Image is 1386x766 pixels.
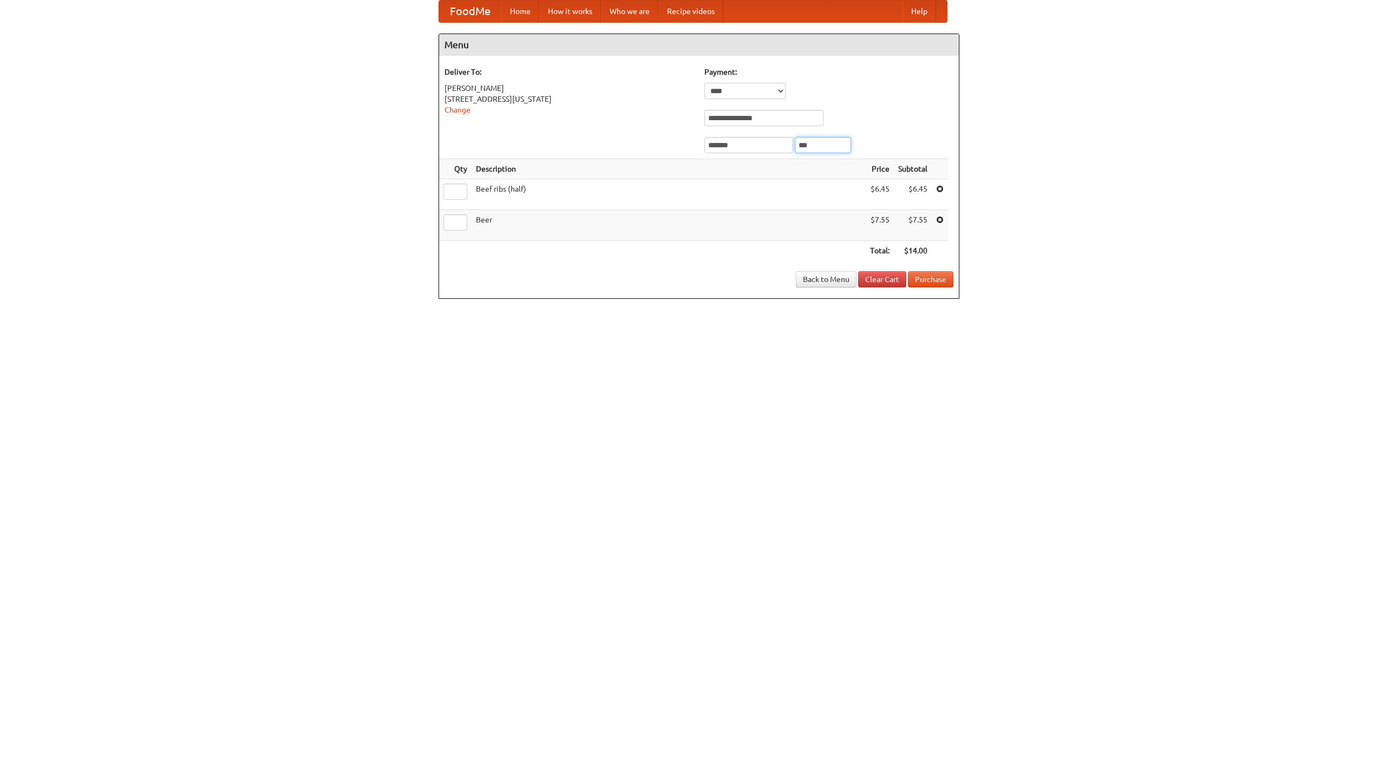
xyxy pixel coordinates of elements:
[658,1,723,22] a: Recipe videos
[704,67,953,77] h5: Payment:
[444,67,694,77] h5: Deliver To:
[439,1,501,22] a: FoodMe
[894,241,932,261] th: $14.00
[894,210,932,241] td: $7.55
[894,179,932,210] td: $6.45
[894,159,932,179] th: Subtotal
[472,159,866,179] th: Description
[439,159,472,179] th: Qty
[866,210,894,241] td: $7.55
[472,210,866,241] td: Beer
[858,271,906,287] a: Clear Cart
[539,1,601,22] a: How it works
[444,106,470,114] a: Change
[796,271,857,287] a: Back to Menu
[908,271,953,287] button: Purchase
[444,94,694,104] div: [STREET_ADDRESS][US_STATE]
[472,179,866,210] td: Beef ribs (half)
[439,34,959,56] h4: Menu
[601,1,658,22] a: Who we are
[866,179,894,210] td: $6.45
[903,1,936,22] a: Help
[501,1,539,22] a: Home
[866,241,894,261] th: Total:
[444,83,694,94] div: [PERSON_NAME]
[866,159,894,179] th: Price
